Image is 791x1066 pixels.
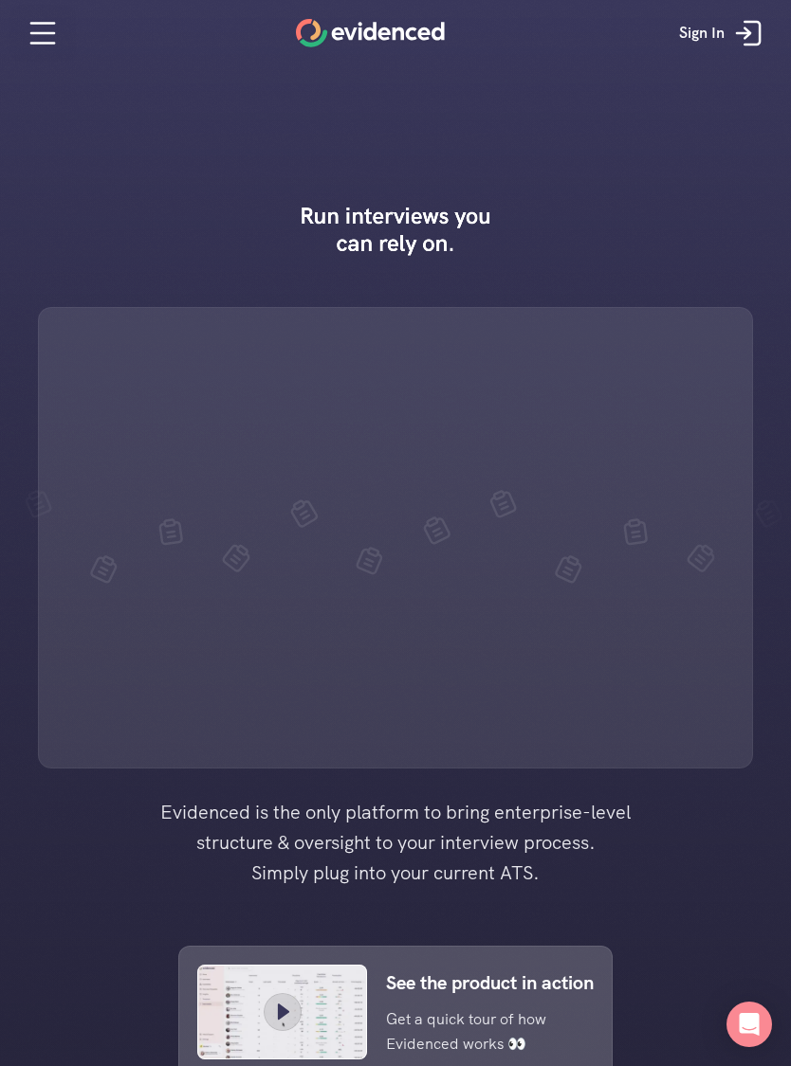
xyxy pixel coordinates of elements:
p: Sign In [679,21,725,45]
p: See the product in action [386,967,594,998]
a: Sign In [665,5,782,62]
h1: Run interviews you can rely on. [287,202,504,257]
h4: Evidenced is the only platform to bring enterprise-level structure & oversight to your interview ... [130,797,661,888]
a: Home [296,19,445,47]
div: Open Intercom Messenger [727,1002,772,1047]
p: Get a quick tour of how Evidenced works 👀 [386,1007,565,1056]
